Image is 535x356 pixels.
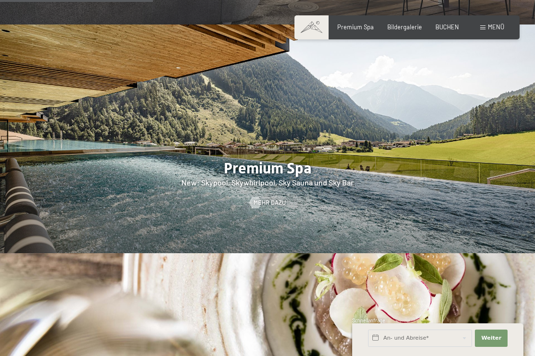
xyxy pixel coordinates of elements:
a: BUCHEN [435,23,459,31]
span: Weiter [481,334,501,342]
span: Schnellanfrage [352,318,385,323]
a: Premium Spa [337,23,374,31]
button: Weiter [475,330,508,347]
a: Bildergalerie [387,23,422,31]
span: Mehr dazu [254,198,286,207]
span: Menü [488,23,504,31]
a: Mehr dazu [250,198,286,207]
